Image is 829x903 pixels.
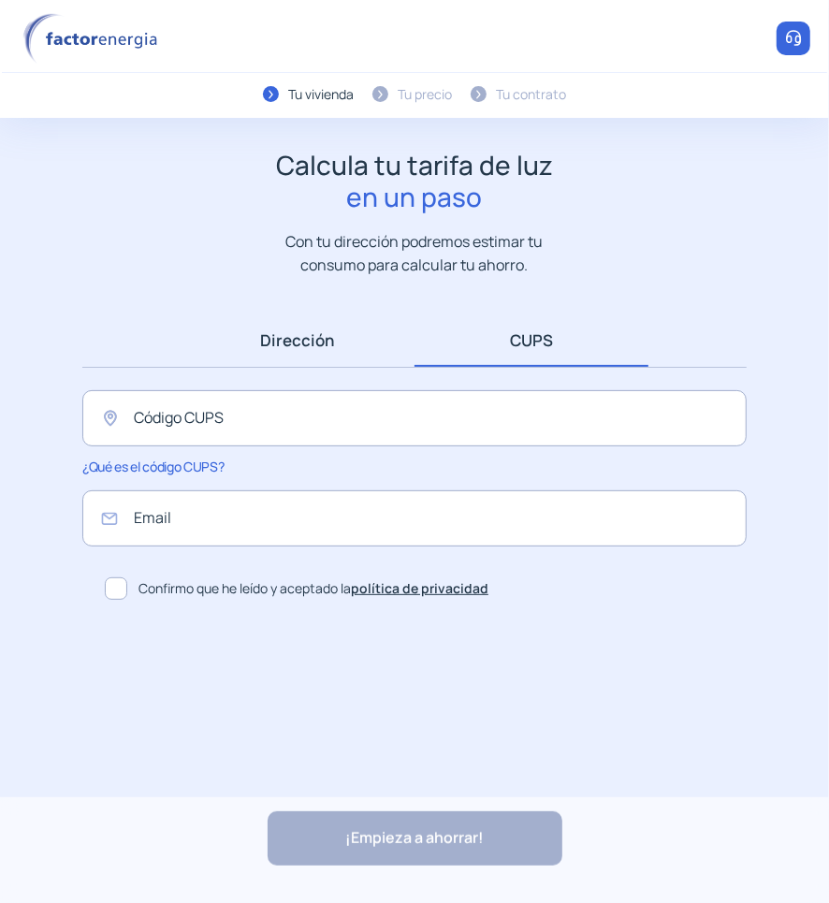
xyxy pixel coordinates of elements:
span: en un paso [276,182,553,213]
a: CUPS [414,313,648,367]
a: política de privacidad [351,579,488,597]
p: Con tu dirección podremos estimar tu consumo para calcular tu ahorro. [268,230,562,276]
a: Dirección [181,313,414,367]
img: llamar [784,29,803,48]
img: logo factor [19,13,168,65]
div: Tu contrato [496,84,566,105]
span: ¿Qué es el código CUPS? [82,458,224,475]
div: Tu vivienda [288,84,354,105]
span: Confirmo que he leído y aceptado la [138,578,488,599]
h1: Calcula tu tarifa de luz [276,150,553,212]
div: Tu precio [398,84,452,105]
